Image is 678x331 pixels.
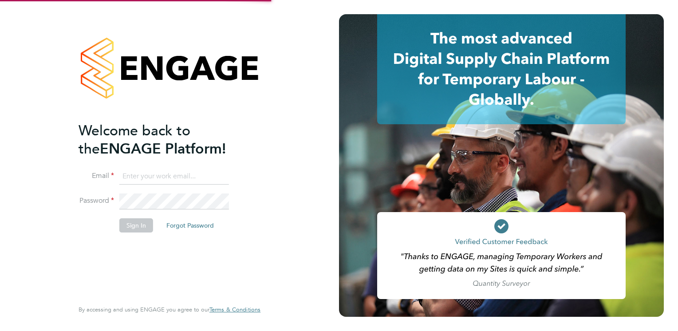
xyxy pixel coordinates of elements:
h2: ENGAGE Platform! [79,122,252,158]
span: Welcome back to the [79,122,190,158]
label: Password [79,196,114,205]
span: By accessing and using ENGAGE you agree to our [79,306,260,313]
input: Enter your work email... [119,169,229,185]
button: Sign In [119,218,153,232]
button: Forgot Password [159,218,221,232]
label: Email [79,171,114,181]
a: Terms & Conditions [209,306,260,313]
